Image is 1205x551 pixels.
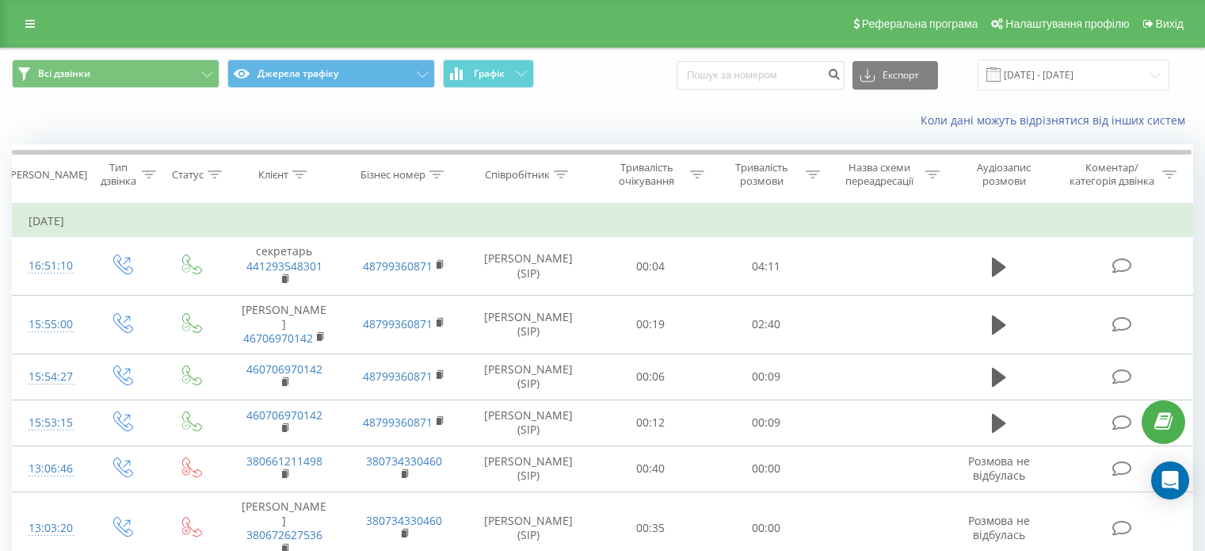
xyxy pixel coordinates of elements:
[13,205,1193,237] td: [DATE]
[29,513,71,544] div: 13:03:20
[593,295,708,354] td: 00:19
[593,400,708,446] td: 00:12
[708,446,823,492] td: 00:00
[227,59,435,88] button: Джерела трафіку
[723,161,802,188] div: Тривалість розмови
[593,446,708,492] td: 00:40
[7,168,87,182] div: [PERSON_NAME]
[360,168,425,182] div: Бізнес номер
[968,513,1030,542] span: Розмова не відбулась
[852,61,938,90] button: Експорт
[608,161,687,188] div: Тривалість очікування
[224,295,344,354] td: [PERSON_NAME]
[363,415,433,430] a: 48799360871
[968,453,1030,483] span: Розмова не відбулась
[708,354,823,400] td: 00:09
[1156,17,1184,30] span: Вихід
[258,168,288,182] div: Клієнт
[363,369,433,384] a: 48799360871
[862,17,978,30] span: Реферальна програма
[464,354,593,400] td: [PERSON_NAME] (SIP)
[464,446,593,492] td: [PERSON_NAME] (SIP)
[958,161,1051,188] div: Аудіозапис розмови
[38,67,90,80] span: Всі дзвінки
[246,453,322,469] a: 380661211498
[29,362,71,392] div: 15:54:27
[677,61,845,90] input: Пошук за номером
[464,295,593,354] td: [PERSON_NAME] (SIP)
[1066,161,1158,188] div: Коментар/категорія дзвінка
[12,59,219,88] button: Всі дзвінки
[443,59,534,88] button: Графік
[243,331,313,346] a: 46706970142
[593,354,708,400] td: 00:06
[172,168,204,182] div: Статус
[708,295,823,354] td: 02:40
[485,168,550,182] div: Співробітник
[363,316,433,331] a: 48799360871
[224,237,344,296] td: секретарь
[474,68,505,79] span: Графік
[366,453,442,469] a: 380734330460
[29,453,71,484] div: 13:06:46
[246,258,322,274] a: 441293548301
[708,400,823,446] td: 00:09
[708,237,823,296] td: 04:11
[246,527,322,542] a: 380672627536
[29,251,71,281] div: 16:51:10
[838,161,921,188] div: Назва схеми переадресації
[593,237,708,296] td: 00:04
[363,258,433,274] a: 48799360871
[1005,17,1129,30] span: Налаштування профілю
[29,309,71,340] div: 15:55:00
[29,408,71,438] div: 15:53:15
[246,408,322,423] a: 460706970142
[464,237,593,296] td: [PERSON_NAME] (SIP)
[246,362,322,377] a: 460706970142
[921,113,1193,128] a: Коли дані можуть відрізнятися вiд інших систем
[366,513,442,528] a: 380734330460
[100,161,137,188] div: Тип дзвінка
[464,400,593,446] td: [PERSON_NAME] (SIP)
[1151,461,1189,499] div: Open Intercom Messenger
